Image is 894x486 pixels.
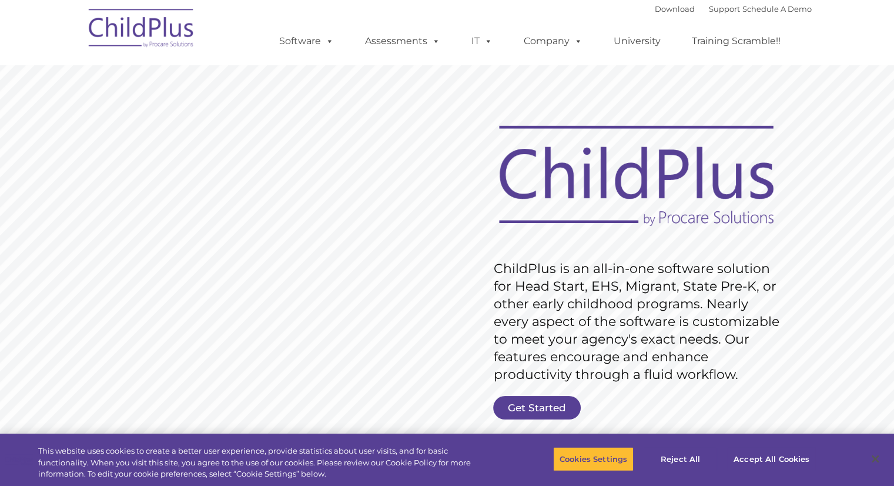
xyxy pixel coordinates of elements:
[727,447,816,471] button: Accept All Cookies
[493,396,581,420] a: Get Started
[602,29,672,53] a: University
[267,29,346,53] a: Software
[83,1,200,59] img: ChildPlus by Procare Solutions
[494,260,785,384] rs-layer: ChildPlus is an all-in-one software solution for Head Start, EHS, Migrant, State Pre-K, or other ...
[655,4,812,14] font: |
[862,446,888,472] button: Close
[460,29,504,53] a: IT
[655,4,695,14] a: Download
[512,29,594,53] a: Company
[353,29,452,53] a: Assessments
[553,447,634,471] button: Cookies Settings
[38,445,492,480] div: This website uses cookies to create a better user experience, provide statistics about user visit...
[644,447,717,471] button: Reject All
[742,4,812,14] a: Schedule A Demo
[709,4,740,14] a: Support
[680,29,792,53] a: Training Scramble!!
